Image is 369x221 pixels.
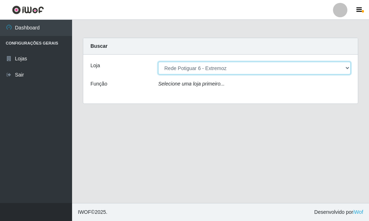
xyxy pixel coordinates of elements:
[12,5,44,14] img: CoreUI Logo
[78,208,107,216] span: © 2025 .
[90,43,107,49] strong: Buscar
[353,209,363,215] a: iWof
[78,209,91,215] span: IWOF
[90,62,100,69] label: Loja
[158,81,224,87] i: Selecione uma loja primeiro...
[90,80,107,88] label: Função
[314,208,363,216] span: Desenvolvido por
